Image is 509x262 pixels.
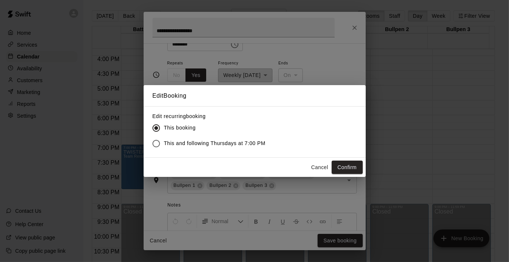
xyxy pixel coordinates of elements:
[153,112,272,120] label: Edit recurring booking
[332,161,363,174] button: Confirm
[164,140,266,147] span: This and following Thursdays at 7:00 PM
[164,124,196,132] span: This booking
[144,85,366,107] h2: Edit Booking
[308,161,332,174] button: Cancel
